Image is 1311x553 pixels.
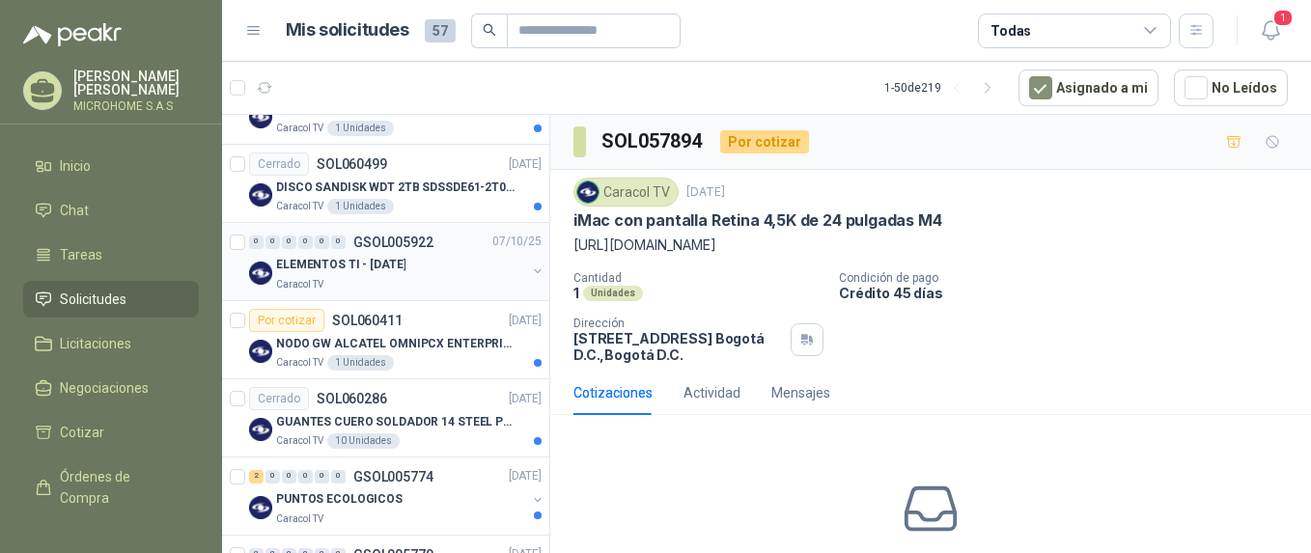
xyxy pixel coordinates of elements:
[60,155,91,177] span: Inicio
[425,19,456,42] span: 57
[315,235,329,249] div: 0
[276,277,323,292] p: Caracol TV
[249,470,264,484] div: 2
[23,370,199,406] a: Negociaciones
[1272,9,1294,27] span: 1
[509,155,542,174] p: [DATE]
[327,121,394,136] div: 1 Unidades
[331,470,346,484] div: 0
[601,126,705,156] h3: SOL057894
[276,413,516,431] p: GUANTES CUERO SOLDADOR 14 STEEL PRO SAFE(ADJUNTO FICHA TECNIC)
[315,470,329,484] div: 0
[282,235,296,249] div: 0
[573,330,783,363] p: [STREET_ADDRESS] Bogotá D.C. , Bogotá D.C.
[23,148,199,184] a: Inicio
[60,244,102,265] span: Tareas
[60,422,104,443] span: Cotizar
[573,271,823,285] p: Cantidad
[276,257,405,275] p: ELEMENTOS TI - [DATE]
[23,23,122,46] img: Logo peakr
[483,23,496,37] span: search
[265,470,280,484] div: 0
[573,285,579,301] p: 1
[1018,69,1158,106] button: Asignado a mi
[265,235,280,249] div: 0
[683,382,740,403] div: Actividad
[222,301,549,379] a: Por cotizarSOL060411[DATE] Company LogoNODO GW ALCATEL OMNIPCX ENTERPRISE SIPCaracol TV1 Unidades
[332,314,403,327] p: SOL060411
[353,235,433,249] p: GSOL005922
[286,16,409,44] h1: Mis solicitudes
[23,414,199,451] a: Cotizar
[573,235,1288,256] p: [URL][DOMAIN_NAME]
[23,325,199,362] a: Licitaciones
[509,390,542,408] p: [DATE]
[327,355,394,371] div: 1 Unidades
[317,392,387,405] p: SOL060286
[317,157,387,171] p: SOL060499
[276,199,323,214] p: Caracol TV
[60,377,149,399] span: Negociaciones
[686,183,725,202] p: [DATE]
[249,262,272,285] img: Company Logo
[249,231,545,292] a: 0 0 0 0 0 0 GSOL00592207/10/25 Company LogoELEMENTOS TI - [DATE]Caracol TV
[492,234,542,252] p: 07/10/25
[249,309,324,332] div: Por cotizar
[839,285,1303,301] p: Crédito 45 días
[60,333,131,354] span: Licitaciones
[1174,69,1288,106] button: No Leídos
[60,289,126,310] span: Solicitudes
[573,210,942,231] p: iMac con pantalla Retina 4,5K de 24 pulgadas M4
[298,235,313,249] div: 0
[60,200,89,221] span: Chat
[509,468,542,486] p: [DATE]
[60,466,181,509] span: Órdenes de Compra
[720,130,809,153] div: Por cotizar
[249,152,309,176] div: Cerrado
[249,183,272,207] img: Company Logo
[276,121,323,136] p: Caracol TV
[771,382,830,403] div: Mensajes
[509,312,542,330] p: [DATE]
[23,192,199,229] a: Chat
[249,465,545,527] a: 2 0 0 0 0 0 GSOL005774[DATE] Company LogoPUNTOS ECOLOGICOSCaracol TV
[276,179,516,197] p: DISCO SANDISK WDT 2TB SDSSDE61-2T00-G25
[23,281,199,318] a: Solicitudes
[327,433,400,449] div: 10 Unidades
[583,286,643,301] div: Unidades
[249,496,272,519] img: Company Logo
[276,512,323,527] p: Caracol TV
[249,418,272,441] img: Company Logo
[73,69,199,97] p: [PERSON_NAME] [PERSON_NAME]
[282,470,296,484] div: 0
[222,379,549,457] a: CerradoSOL060286[DATE] Company LogoGUANTES CUERO SOLDADOR 14 STEEL PRO SAFE(ADJUNTO FICHA TECNIC)...
[839,271,1303,285] p: Condición de pago
[23,236,199,273] a: Tareas
[573,317,783,330] p: Dirección
[573,178,679,207] div: Caracol TV
[276,491,403,510] p: PUNTOS ECOLOGICOS
[573,382,653,403] div: Cotizaciones
[884,72,1003,103] div: 1 - 50 de 219
[276,433,323,449] p: Caracol TV
[276,355,323,371] p: Caracol TV
[249,235,264,249] div: 0
[577,181,599,203] img: Company Logo
[249,387,309,410] div: Cerrado
[276,335,516,353] p: NODO GW ALCATEL OMNIPCX ENTERPRISE SIP
[249,105,272,128] img: Company Logo
[298,470,313,484] div: 0
[990,20,1031,41] div: Todas
[73,100,199,112] p: MICROHOME S.A.S
[249,340,272,363] img: Company Logo
[1253,14,1288,48] button: 1
[353,470,433,484] p: GSOL005774
[331,235,346,249] div: 0
[327,199,394,214] div: 1 Unidades
[23,458,199,516] a: Órdenes de Compra
[222,145,549,223] a: CerradoSOL060499[DATE] Company LogoDISCO SANDISK WDT 2TB SDSSDE61-2T00-G25Caracol TV1 Unidades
